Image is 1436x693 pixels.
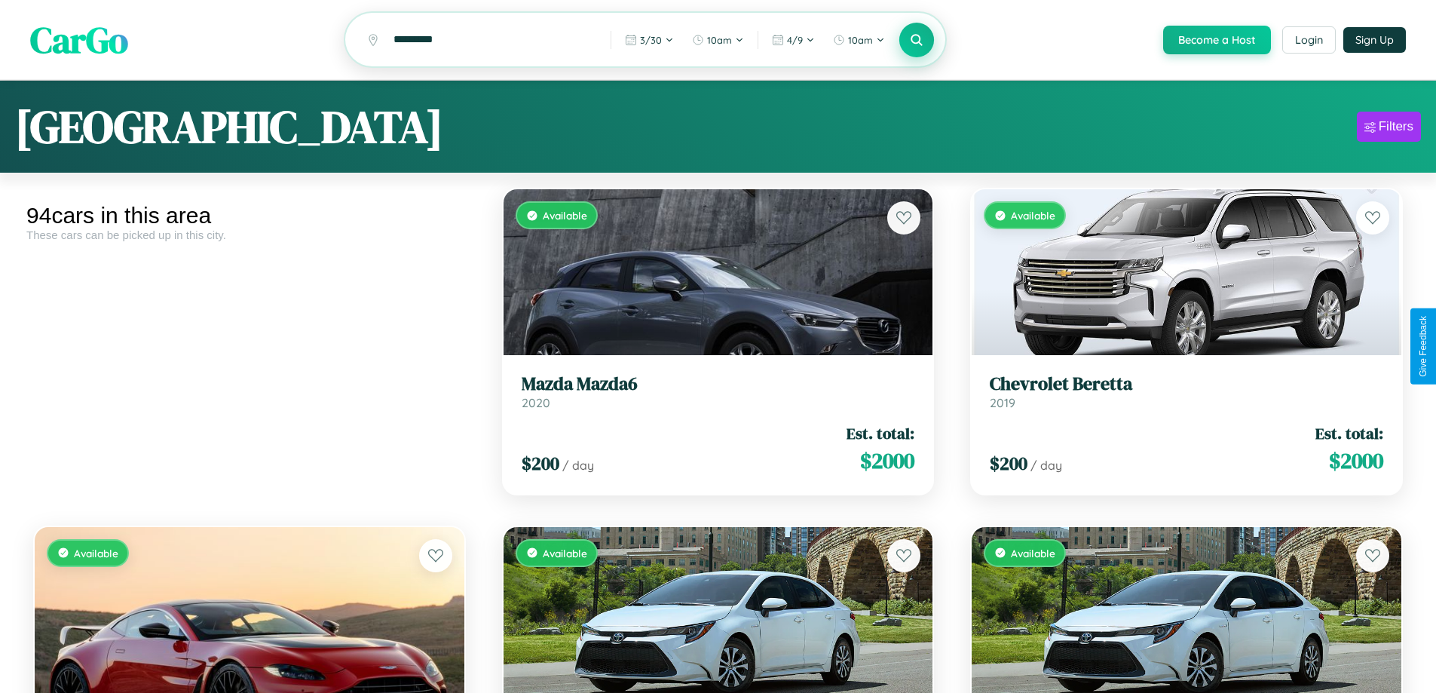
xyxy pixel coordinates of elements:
[1011,547,1055,560] span: Available
[1163,26,1271,54] button: Become a Host
[1357,112,1421,142] button: Filters
[522,395,550,410] span: 2020
[1315,422,1383,444] span: Est. total:
[522,373,915,410] a: Mazda Mazda62020
[707,34,732,46] span: 10am
[990,373,1383,395] h3: Chevrolet Beretta
[522,373,915,395] h3: Mazda Mazda6
[990,451,1027,476] span: $ 200
[15,96,443,158] h1: [GEOGRAPHIC_DATA]
[825,28,893,52] button: 10am
[1011,209,1055,222] span: Available
[1329,446,1383,476] span: $ 2000
[990,395,1015,410] span: 2019
[1379,119,1413,134] div: Filters
[543,209,587,222] span: Available
[1282,26,1336,54] button: Login
[562,458,594,473] span: / day
[847,422,914,444] span: Est. total:
[1030,458,1062,473] span: / day
[522,451,559,476] span: $ 200
[1343,27,1406,53] button: Sign Up
[617,28,681,52] button: 3/30
[860,446,914,476] span: $ 2000
[764,28,822,52] button: 4/9
[684,28,752,52] button: 10am
[990,373,1383,410] a: Chevrolet Beretta2019
[26,203,473,228] div: 94 cars in this area
[26,228,473,241] div: These cars can be picked up in this city.
[543,547,587,560] span: Available
[1418,316,1428,377] div: Give Feedback
[30,15,128,65] span: CarGo
[74,547,118,560] span: Available
[640,34,662,46] span: 3 / 30
[848,34,873,46] span: 10am
[787,34,803,46] span: 4 / 9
